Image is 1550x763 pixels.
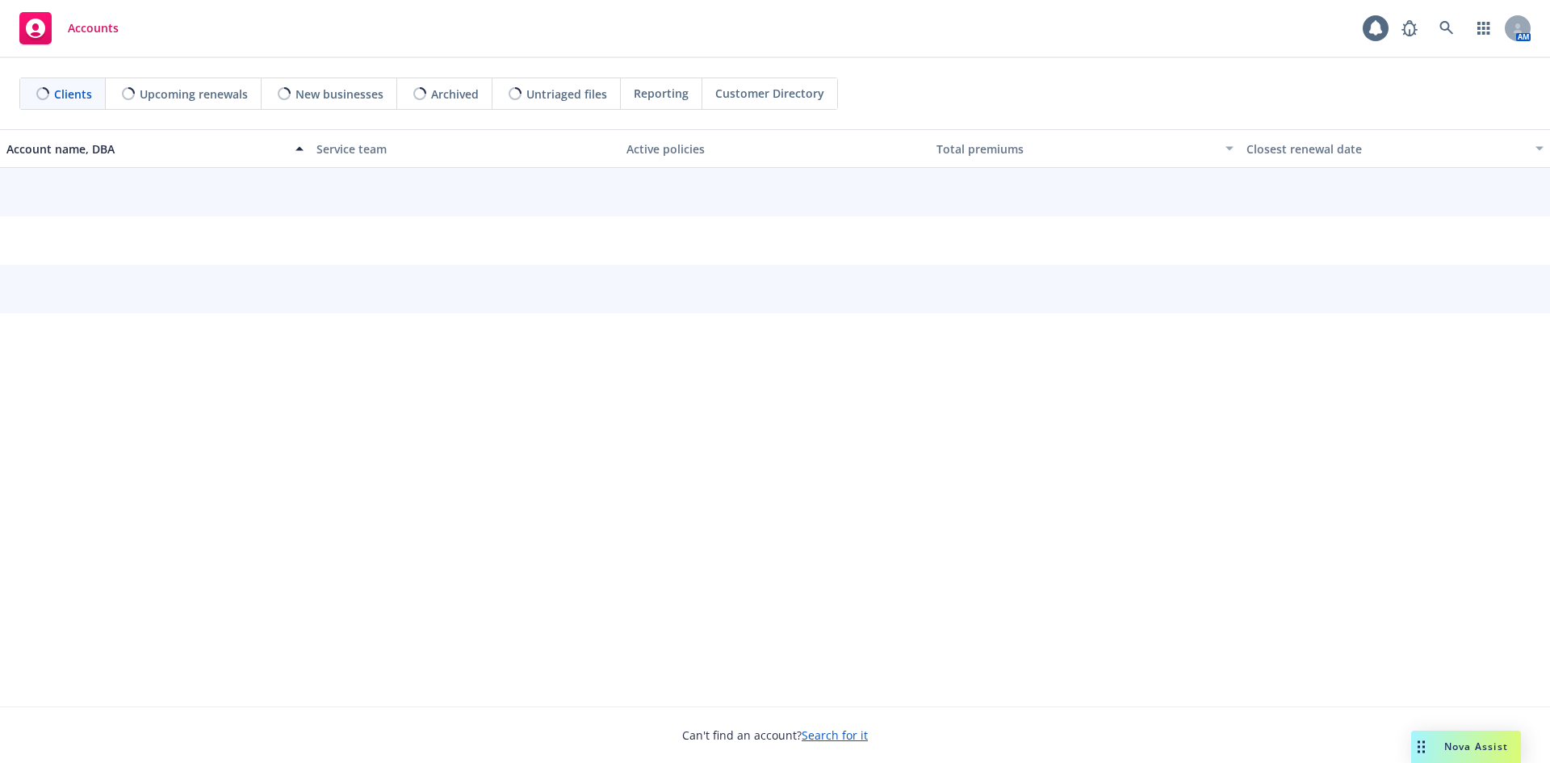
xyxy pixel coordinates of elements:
button: Active policies [620,129,930,168]
span: Reporting [634,85,689,102]
span: Nova Assist [1444,740,1508,753]
button: Nova Assist [1411,731,1521,763]
span: Untriaged files [526,86,607,103]
div: Drag to move [1411,731,1431,763]
span: Customer Directory [715,85,824,102]
span: Can't find an account? [682,727,868,744]
a: Accounts [13,6,125,51]
span: New businesses [295,86,383,103]
a: Report a Bug [1393,12,1426,44]
span: Clients [54,86,92,103]
div: Closest renewal date [1246,140,1526,157]
span: Upcoming renewals [140,86,248,103]
button: Total premiums [930,129,1240,168]
a: Search for it [802,727,868,743]
button: Service team [310,129,620,168]
div: Total premiums [936,140,1216,157]
span: Archived [431,86,479,103]
a: Switch app [1468,12,1500,44]
a: Search [1431,12,1463,44]
div: Active policies [626,140,924,157]
div: Service team [316,140,614,157]
div: Account name, DBA [6,140,286,157]
button: Closest renewal date [1240,129,1550,168]
span: Accounts [68,22,119,35]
